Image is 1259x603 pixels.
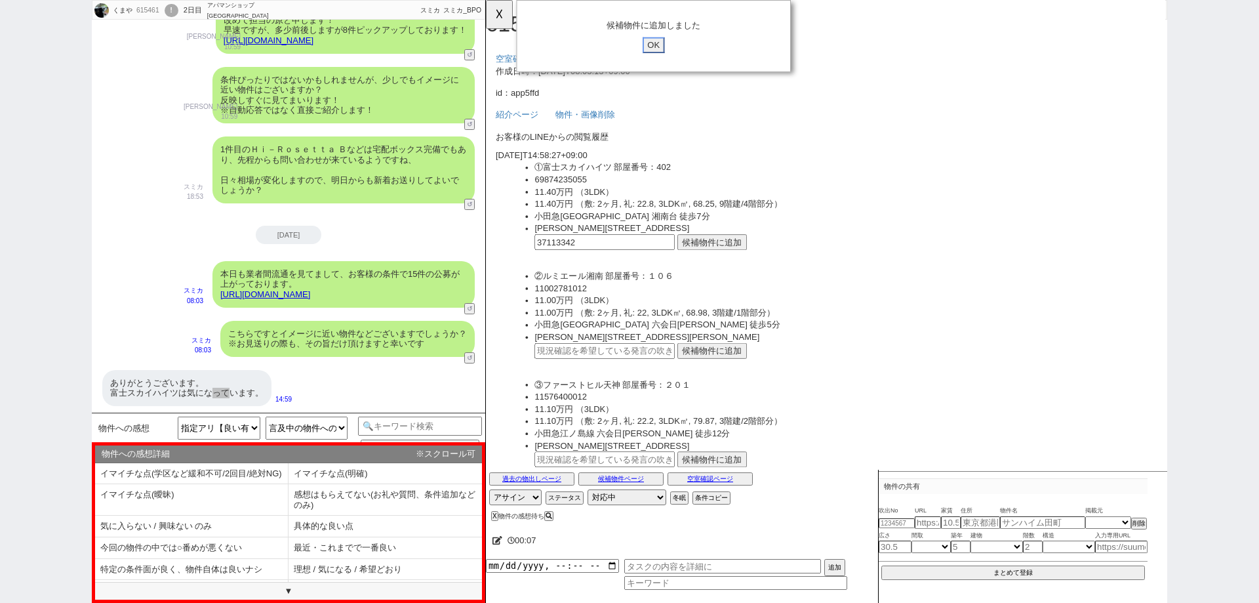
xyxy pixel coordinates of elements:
[578,472,664,486] button: 候補物件ページ
[1000,506,1085,516] span: 物件名
[881,566,1145,580] button: まとめて登録
[52,343,719,356] li: 小田急[GEOGRAPHIC_DATA] 六会日[PERSON_NAME] 徒歩5分
[911,531,951,541] span: 間取
[52,433,719,446] li: 11.10万円 （3LDK）
[358,417,482,436] input: 🔍キーワード検索
[95,537,289,559] li: 今回の物件の中では○番めが悪くない
[52,252,203,269] input: 現況確認を希望している発言の吹き出し番号
[52,420,719,433] li: 11576400012
[670,491,689,505] button: 冬眠
[95,484,289,516] li: イマイチな点(曖昧)
[52,329,719,343] li: 11.00万円 （敷: 2ヶ月, 礼: 22, 3LDK㎡, 68.98, 3階建/1階部分）
[289,580,482,602] li: 良い点&イマイチな点 / 詳細な感想
[184,296,203,306] p: 08:03
[132,5,162,16] div: 615461
[187,31,241,42] p: [PERSON_NAME]
[184,5,202,16] div: 2日目
[10,118,72,129] a: 紹介ページ
[879,518,915,528] input: 1234567
[47,20,314,33] p: 候補物件に追加しました
[464,199,475,210] button: ↺
[546,491,584,505] button: ステータス
[52,356,719,369] li: [PERSON_NAME][STREET_ADDRESS][PERSON_NAME]
[668,472,753,486] button: 空室確認ページ
[187,42,241,52] p: 10:59
[52,173,719,186] li: ①富士スカイハイツ 部屋番号：402
[212,136,475,203] div: 1件目のＨｉ－Ｒｏｓｅｔｔａ Ｂなどは宅配ボックス完備でもあり、先程からも問い合わせが来ているようですね、 日々相場が変化しますので、明日からも新着お送りしてよいでしょうか？
[1043,531,1095,541] span: 構造
[52,446,719,459] li: 11.10万円 （敷: 2ヶ月, 礼: 22.2, 3LDK㎡, 79.87, 3階建/2階部分）
[624,576,847,590] input: キーワード
[169,40,192,57] input: OK
[289,537,482,559] li: 最近・これまでで一番良い
[289,484,482,516] li: 感想はもらえてない(お礼や質問、条件追加などのみ)
[10,58,75,68] a: 空室確認ページ
[361,440,479,472] button: 物件不明【良い有り】 感想のみ (物件への感想)
[289,463,482,485] li: イマイチな点(明確)
[216,7,475,54] div: 改めて担当の原と申します！ 早速ですが、多少前後しますが8件ピックアップしております！
[1023,541,1043,553] input: 2
[464,119,475,130] button: ↺
[10,93,719,106] p: id：app5ffd
[10,70,719,83] p: 作成日時：[DATE]T08:03:13+09:00
[416,449,475,459] span: ※スクロール可
[95,582,482,600] div: ▼
[275,394,292,405] p: 14:59
[491,511,498,521] button: X
[489,472,574,486] button: 過去の物出しページ
[10,160,719,173] li: [DATE]T14:58:27+09:00
[915,506,941,516] span: URL
[220,289,310,299] a: [URL][DOMAIN_NAME]
[879,541,911,553] input: 30.5
[191,345,211,356] p: 08:03
[941,516,961,529] input: 10.5
[52,213,719,226] li: 11.40万円 （敷: 2ヶ月, 礼: 22.8, 3LDK㎡, 68.25, 9階建/4階部分）
[951,531,970,541] span: 築年
[1095,531,1148,541] span: 入力専用URL
[915,516,941,529] input: https://suumo.jp/chintai/jnc_000022489271
[464,303,475,314] button: ↺
[52,303,719,316] li: 11002781012
[1131,518,1147,530] button: 削除
[206,369,281,386] button: 候補物件に追加
[95,516,289,537] li: 気に入らない / 興味ない のみ
[692,491,730,505] button: 条件コピー
[111,5,132,16] div: くまや
[289,516,482,537] li: 具体的な良い点
[184,102,237,112] p: [PERSON_NAME]
[824,559,845,576] button: 追加
[52,486,203,503] input: 現況確認を希望している発言の吹き出し番号
[95,580,289,602] li: 良いのみ
[52,290,719,303] li: ②ルミエール湘南 部屋番号：１０６
[10,140,719,154] p: お客様のLINEからの閲覧履歴
[420,7,440,14] span: スミカ
[52,239,719,252] li: [PERSON_NAME][STREET_ADDRESS]
[970,531,1023,541] span: 建物
[289,559,482,581] li: 理想 / 気になる / 希望どおり
[184,112,237,122] p: 10:59
[94,3,109,18] img: 0hh2fRVuZ_Nx1LKxr4AMhJYjt7NHdoWm4PYEl7f3wuaHh1HiRNMEx5eS4qbnojHXlNZkwteX54YCpHOEB7VX3LKUwbaSpyH3Z...
[95,559,289,581] li: 特定の条件面が良く、物件自体は良いナシ
[1000,516,1085,529] input: サンハイム田町
[52,459,719,472] li: 小田急江ノ島線 六会日[PERSON_NAME] 徒歩12分
[220,321,475,357] div: こちらですとイメージに近い物件などございますでしょうか？ ※お見送りの際も、その旨だけ頂けますと幸いです
[879,531,911,541] span: 広さ
[206,486,281,503] button: 候補物件に追加
[1095,541,1148,553] input: https://suumo.jp/chintai/jnc_000022489271
[184,192,203,202] p: 18:53
[256,226,321,244] div: [DATE]
[102,370,271,406] div: ありがとうございます。 富士スカイハイツは気になっています。
[52,199,719,213] li: 11.40万円 （3LDK）
[52,186,719,199] li: 69874235055
[212,261,475,308] div: 本日も業者間流通を見てまして、お客様の条件で15件の公募が上がっております。
[52,226,719,239] li: 小田急[GEOGRAPHIC_DATA] 湘南台 徒歩7分
[879,506,915,516] span: 吹出No
[206,252,281,269] button: 候補物件に追加
[464,352,475,364] button: ↺
[184,285,203,296] p: スミカ
[624,559,821,573] input: タスクの内容を詳細に
[224,35,313,45] a: [URL][DOMAIN_NAME]
[75,118,155,129] a: 物件・画像削除
[941,506,961,516] span: 家賃
[515,535,536,545] span: 00:07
